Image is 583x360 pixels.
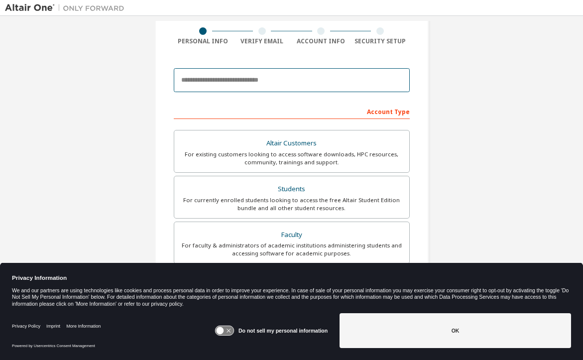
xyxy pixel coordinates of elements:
div: Verify Email [233,37,292,45]
div: Personal Info [174,37,233,45]
div: Students [180,182,403,196]
img: Altair One [5,3,129,13]
div: Altair Customers [180,136,403,150]
div: Account Type [174,103,410,119]
div: For currently enrolled students looking to access the free Altair Student Edition bundle and all ... [180,196,403,212]
div: For faculty & administrators of academic institutions administering students and accessing softwa... [180,241,403,257]
div: Account Info [292,37,351,45]
div: Security Setup [350,37,410,45]
div: For existing customers looking to access software downloads, HPC resources, community, trainings ... [180,150,403,166]
div: Faculty [180,228,403,242]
